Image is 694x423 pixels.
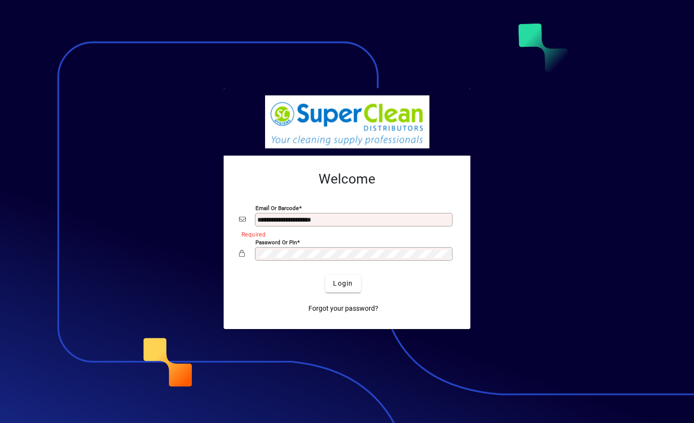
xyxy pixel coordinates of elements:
[333,278,353,289] span: Login
[255,204,299,211] mat-label: Email or Barcode
[241,229,447,239] mat-error: Required
[305,300,382,317] a: Forgot your password?
[239,171,455,187] h2: Welcome
[325,275,360,292] button: Login
[255,238,297,245] mat-label: Password or Pin
[308,304,378,314] span: Forgot your password?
